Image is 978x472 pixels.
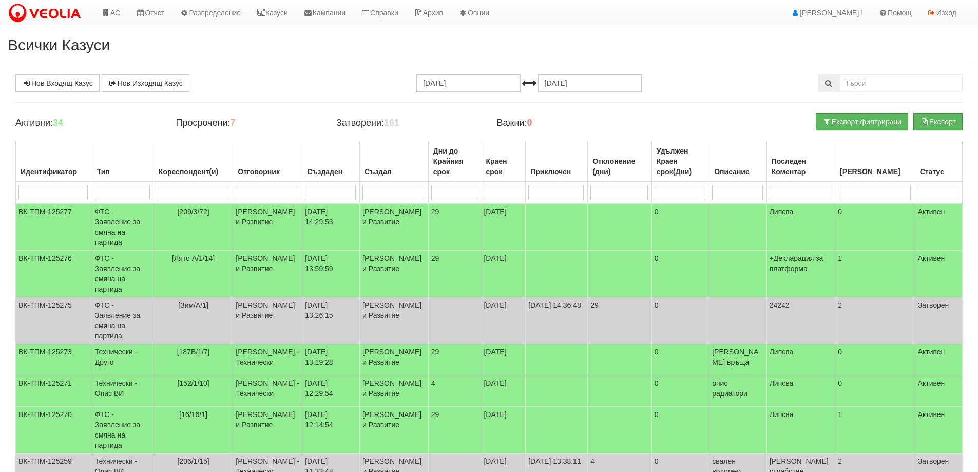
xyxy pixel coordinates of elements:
[770,301,790,309] span: 24242
[431,348,439,356] span: 29
[766,141,835,182] th: Последен Коментар: No sort applied, activate to apply an ascending sort
[360,251,429,297] td: [PERSON_NAME] и Развитие
[651,251,709,297] td: 0
[590,154,649,179] div: Отклонение (дни)
[712,378,763,399] p: опис радиатори
[770,254,823,273] span: +Декларация за платформа
[835,344,915,375] td: 0
[8,36,970,53] h2: Всички Казуси
[835,141,915,182] th: Брой Файлове: No sort applied, activate to apply an ascending sort
[8,3,86,24] img: VeoliaLogo.png
[154,141,233,182] th: Кореспондент(и): No sort applied, activate to apply an ascending sort
[92,407,154,454] td: ФТС - Заявление за смяна на партида
[835,375,915,407] td: 0
[179,410,207,419] span: [16/16/1]
[92,375,154,407] td: Технически - Опис ВИ
[178,301,208,309] span: [Зим/А/1]
[16,203,92,251] td: ВК-ТПМ-125277
[588,141,652,182] th: Отклонение (дни): No sort applied, activate to apply an ascending sort
[302,251,360,297] td: [DATE] 13:59:59
[92,251,154,297] td: ФТС - Заявление за смяна на партида
[839,74,963,92] input: Търсене по Идентификатор, Бл/Вх/Ап, Тип, Описание, Моб. Номер, Имейл, Файл, Коментар,
[770,379,794,387] span: Липсва
[384,118,399,128] b: 161
[362,164,426,179] div: Създал
[651,344,709,375] td: 0
[915,375,962,407] td: Активен
[360,344,429,375] td: [PERSON_NAME] и Развитие
[172,254,215,262] span: [Лято А/1/14]
[233,407,302,454] td: [PERSON_NAME] и Развитие
[233,344,302,375] td: [PERSON_NAME] - Технически
[915,297,962,344] td: Затворен
[655,144,706,179] div: Удължен Краен срок(Дни)
[816,113,908,130] button: Експорт филтрирани
[526,297,588,344] td: [DATE] 14:36:48
[651,375,709,407] td: 0
[16,375,92,407] td: ВК-ТПМ-125271
[16,141,92,182] th: Идентификатор: No sort applied, activate to apply an ascending sort
[236,164,299,179] div: Отговорник
[835,203,915,251] td: 0
[360,407,429,454] td: [PERSON_NAME] и Развитие
[305,164,357,179] div: Създаден
[233,375,302,407] td: [PERSON_NAME] - Технически
[16,297,92,344] td: ВК-ТПМ-125275
[431,254,439,262] span: 29
[651,407,709,454] td: 0
[95,164,151,179] div: Тип
[302,203,360,251] td: [DATE] 14:29:53
[915,251,962,297] td: Активен
[302,344,360,375] td: [DATE] 13:19:28
[481,251,526,297] td: [DATE]
[431,144,478,179] div: Дни до Крайния срок
[527,118,532,128] b: 0
[428,141,481,182] th: Дни до Крайния срок: No sort applied, activate to apply an ascending sort
[431,379,435,387] span: 4
[15,74,100,92] a: Нов Входящ Казус
[431,207,439,216] span: 29
[770,207,794,216] span: Липсва
[526,141,588,182] th: Приключен: No sort applied, activate to apply an ascending sort
[496,118,641,128] h4: Важни:
[481,344,526,375] td: [DATE]
[915,203,962,251] td: Активен
[360,141,429,182] th: Създал: No sort applied, activate to apply an ascending sort
[177,457,209,465] span: [206/1/15]
[481,141,526,182] th: Краен срок: No sort applied, activate to apply an ascending sort
[177,379,209,387] span: [152/1/10]
[918,164,960,179] div: Статус
[431,410,439,419] span: 29
[15,118,160,128] h4: Активни:
[481,297,526,344] td: [DATE]
[481,203,526,251] td: [DATE]
[233,251,302,297] td: [PERSON_NAME] и Развитие
[651,297,709,344] td: 0
[302,297,360,344] td: [DATE] 13:26:15
[712,347,763,367] p: [PERSON_NAME] връща
[915,344,962,375] td: Активен
[528,164,585,179] div: Приключен
[16,251,92,297] td: ВК-ТПМ-125276
[915,407,962,454] td: Активен
[177,207,209,216] span: [209/3/72]
[360,203,429,251] td: [PERSON_NAME] и Развитие
[16,407,92,454] td: ВК-ТПМ-125270
[157,164,231,179] div: Кореспондент(и)
[92,297,154,344] td: ФТС - Заявление за смяна на партида
[709,141,766,182] th: Описание: No sort applied, activate to apply an ascending sort
[302,141,360,182] th: Създаден: No sort applied, activate to apply an ascending sort
[233,297,302,344] td: [PERSON_NAME] и Развитие
[233,203,302,251] td: [PERSON_NAME] и Развитие
[651,203,709,251] td: 0
[233,141,302,182] th: Отговорник: No sort applied, activate to apply an ascending sort
[835,407,915,454] td: 1
[18,164,89,179] div: Идентификатор
[835,297,915,344] td: 2
[770,410,794,419] span: Липсва
[770,348,794,356] span: Липсва
[302,375,360,407] td: [DATE] 12:29:54
[92,344,154,375] td: Технически - Друго
[481,407,526,454] td: [DATE]
[712,164,763,179] div: Описание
